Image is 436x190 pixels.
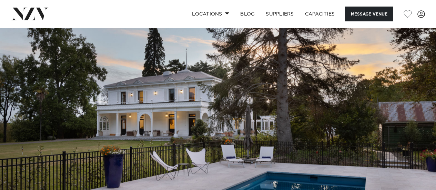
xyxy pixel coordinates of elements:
a: Locations [186,7,235,21]
a: SUPPLIERS [260,7,299,21]
img: nzv-logo.png [11,8,49,20]
button: Message Venue [345,7,393,21]
a: Capacities [300,7,341,21]
a: BLOG [235,7,260,21]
